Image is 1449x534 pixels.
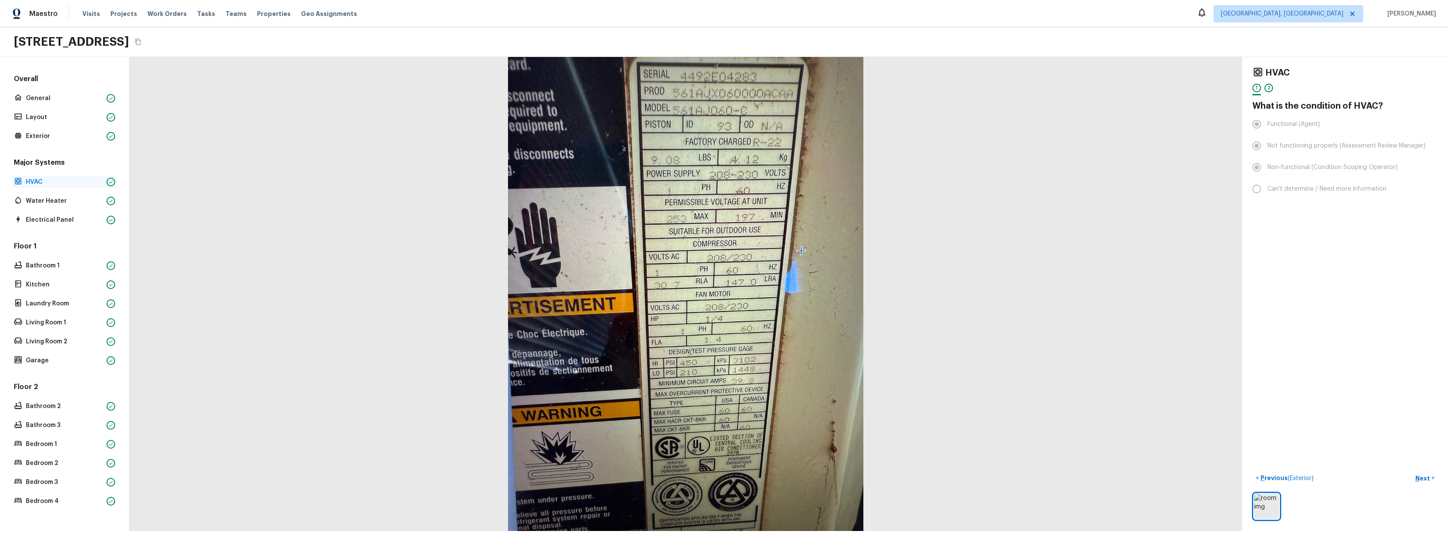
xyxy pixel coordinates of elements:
[29,9,58,18] span: Maestro
[26,216,103,224] p: Electrical Panel
[26,440,103,449] p: Bedroom 1
[1267,163,1398,172] span: Non-functional (Condition Scoping Operator)
[301,9,357,18] span: Geo Assignments
[197,11,215,17] span: Tasks
[1254,494,1279,519] img: room img
[1415,474,1432,483] p: Next
[26,299,103,308] p: Laundry Room
[1267,141,1426,150] span: Not functioning properly (Assessment Review Manager)
[147,9,187,18] span: Work Orders
[14,34,129,50] h2: [STREET_ADDRESS]
[26,459,103,468] p: Bedroom 2
[12,158,117,169] h5: Major Systems
[82,9,100,18] span: Visits
[26,402,103,411] p: Bathroom 2
[1411,471,1439,485] button: Next>
[226,9,247,18] span: Teams
[12,382,117,393] h5: Floor 2
[26,280,103,289] p: Kitchen
[1259,474,1314,483] p: Previous
[26,113,103,122] p: Layout
[26,261,103,270] p: Bathroom 1
[1252,84,1261,92] div: 1
[1221,9,1343,18] span: [GEOGRAPHIC_DATA], [GEOGRAPHIC_DATA]
[132,36,144,47] button: Copy Address
[26,478,103,487] p: Bedroom 3
[26,197,103,205] p: Water Heater
[26,318,103,327] p: Living Room 1
[26,94,103,103] p: General
[26,132,103,141] p: Exterior
[26,497,103,506] p: Bedroom 4
[1384,9,1436,18] span: [PERSON_NAME]
[26,178,103,186] p: HVAC
[1264,84,1273,92] div: 2
[26,421,103,430] p: Bathroom 3
[1267,120,1320,129] span: Functional (Agent)
[12,242,117,253] h5: Floor 1
[1288,475,1314,481] span: ( Exterior )
[12,74,117,85] h5: Overall
[1265,67,1290,79] h4: HVAC
[257,9,291,18] span: Properties
[26,337,103,346] p: Living Room 2
[1267,185,1386,193] span: Can't determine / Need more information
[26,356,103,365] p: Garage
[1252,101,1439,112] h4: What is the condition of HVAC?
[1252,471,1317,485] button: <Previous(Exterior)
[110,9,137,18] span: Projects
